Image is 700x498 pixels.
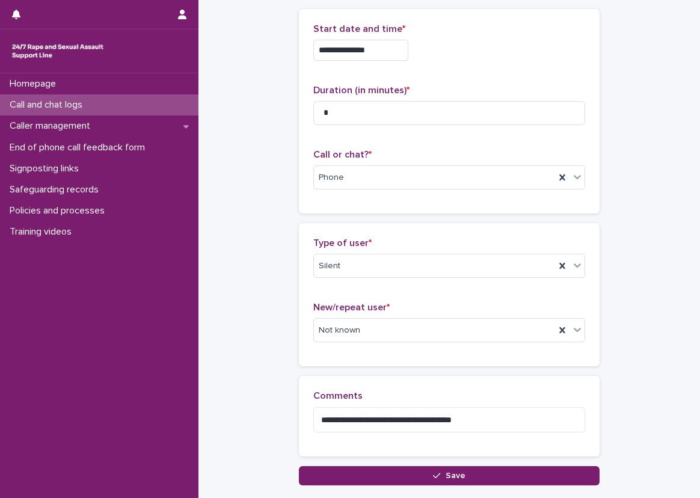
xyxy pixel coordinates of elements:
span: Silent [319,260,340,272]
span: Phone [319,171,344,184]
p: Signposting links [5,163,88,174]
span: Duration (in minutes) [313,85,410,95]
span: Start date and time [313,24,405,34]
span: New/repeat user [313,303,390,312]
span: Not known [319,324,360,337]
span: Save [446,472,465,480]
p: Homepage [5,78,66,90]
p: Caller management [5,120,100,132]
p: Policies and processes [5,205,114,217]
img: rhQMoQhaT3yELyF149Cw [10,39,106,63]
p: Call and chat logs [5,99,92,111]
span: Type of user [313,238,372,248]
button: Save [299,466,600,485]
p: Safeguarding records [5,184,108,195]
span: Call or chat? [313,150,372,159]
p: Training videos [5,226,81,238]
p: End of phone call feedback form [5,142,155,153]
span: Comments [313,391,363,401]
